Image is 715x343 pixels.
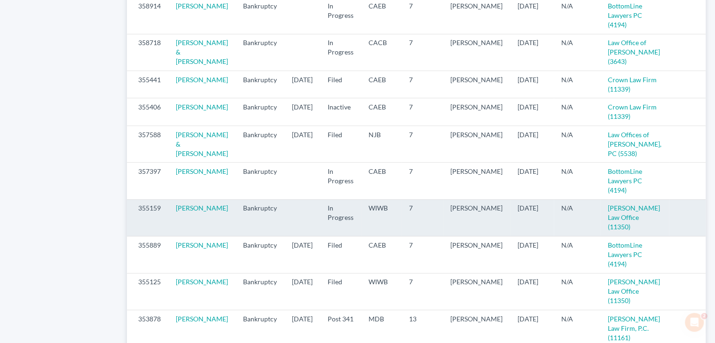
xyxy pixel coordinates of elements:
td: [DATE] [510,199,554,236]
td: [PERSON_NAME] [443,98,510,125]
td: Bankruptcy [236,273,284,310]
td: 355406 [127,98,168,125]
td: [DATE] [510,163,554,199]
a: [PERSON_NAME] [176,76,228,84]
td: 357588 [127,125,168,162]
td: Bankruptcy [236,125,284,162]
td: In Progress [320,199,361,236]
td: [PERSON_NAME] [443,125,510,162]
td: WIWB [361,273,401,310]
a: Crown Law Firm (11339) [608,103,657,120]
td: 7 [401,199,443,236]
td: Filed [320,125,361,162]
td: [DATE] [510,125,554,162]
td: [PERSON_NAME] [443,34,510,70]
td: CAEB [361,163,401,199]
a: BottomLine Lawyers PC (4194) [608,241,642,268]
iframe: Intercom live chat [683,311,706,334]
td: N/A [554,163,600,199]
a: BottomLine Lawyers PC (4194) [608,2,642,29]
td: 355125 [127,273,168,310]
td: CACB [361,34,401,70]
a: [PERSON_NAME] & [PERSON_NAME] [176,39,228,65]
a: [PERSON_NAME] [176,103,228,111]
td: 7 [401,236,443,273]
a: [PERSON_NAME] [176,167,228,175]
td: CAEB [361,236,401,273]
td: 7 [401,71,443,98]
a: BottomLine Lawyers PC (4194) [608,167,642,194]
td: WIWB [361,199,401,236]
a: [PERSON_NAME] [176,315,228,323]
td: [DATE] [510,236,554,273]
td: N/A [554,273,600,310]
a: Law Office of [PERSON_NAME] (3643) [608,39,660,65]
a: [PERSON_NAME] [176,2,228,10]
a: [PERSON_NAME] [176,204,228,212]
td: [PERSON_NAME] [443,71,510,98]
td: 7 [401,273,443,310]
span: 2 [702,311,710,319]
td: 7 [401,163,443,199]
td: CAEB [361,98,401,125]
td: N/A [554,199,600,236]
td: Bankruptcy [236,71,284,98]
td: 355441 [127,71,168,98]
td: N/A [554,34,600,70]
td: [DATE] [510,98,554,125]
td: [DATE] [284,236,320,273]
td: Filed [320,71,361,98]
td: [PERSON_NAME] [443,236,510,273]
td: 358718 [127,34,168,70]
td: [DATE] [510,273,554,310]
td: 7 [401,34,443,70]
td: 7 [401,125,443,162]
td: 7 [401,98,443,125]
a: [PERSON_NAME] & [PERSON_NAME] [176,131,228,157]
td: 357397 [127,163,168,199]
td: 355889 [127,236,168,273]
a: Crown Law Firm (11339) [608,76,657,93]
td: In Progress [320,163,361,199]
td: Bankruptcy [236,163,284,199]
a: [PERSON_NAME] [176,278,228,286]
td: Bankruptcy [236,236,284,273]
td: N/A [554,236,600,273]
a: [PERSON_NAME] Law Firm, P.C. (11161) [608,315,660,342]
td: Filed [320,236,361,273]
td: [DATE] [284,125,320,162]
td: Filed [320,273,361,310]
td: N/A [554,125,600,162]
td: [DATE] [284,98,320,125]
a: [PERSON_NAME] Law Office (11350) [608,278,660,304]
td: Bankruptcy [236,199,284,236]
td: N/A [554,71,600,98]
a: [PERSON_NAME] [176,241,228,249]
td: [DATE] [284,71,320,98]
a: Law Offices of [PERSON_NAME], PC (5538) [608,131,661,157]
td: [DATE] [284,273,320,310]
td: Bankruptcy [236,34,284,70]
td: NJB [361,125,401,162]
td: [PERSON_NAME] [443,273,510,310]
td: 355159 [127,199,168,236]
td: [DATE] [510,34,554,70]
td: In Progress [320,34,361,70]
td: Inactive [320,98,361,125]
td: [PERSON_NAME] [443,199,510,236]
td: [PERSON_NAME] [443,163,510,199]
td: [DATE] [510,71,554,98]
td: CAEB [361,71,401,98]
td: Bankruptcy [236,98,284,125]
td: N/A [554,98,600,125]
a: [PERSON_NAME] Law Office (11350) [608,204,660,231]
